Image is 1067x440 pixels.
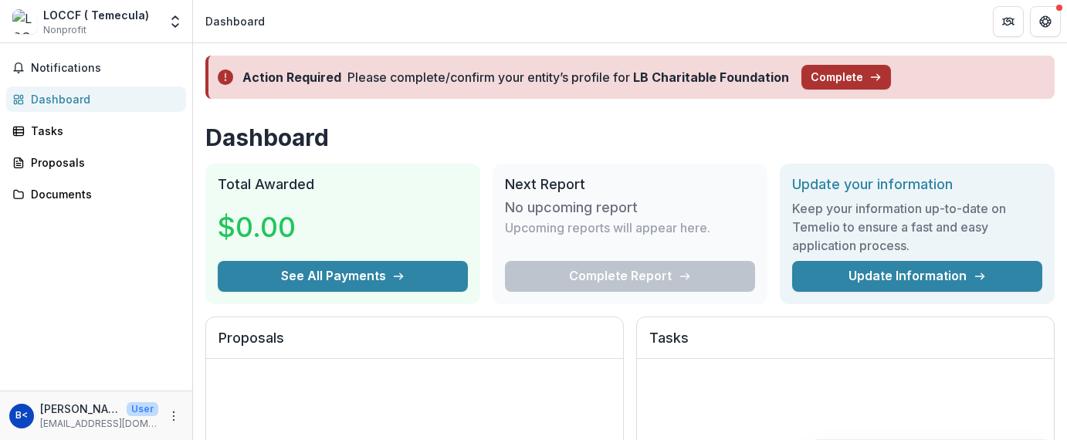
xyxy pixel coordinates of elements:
[1030,6,1061,37] button: Get Help
[6,118,186,144] a: Tasks
[6,86,186,112] a: Dashboard
[505,218,710,237] p: Upcoming reports will appear here.
[6,150,186,175] a: Proposals
[43,23,86,37] span: Nonprofit
[127,402,158,416] p: User
[792,176,1042,193] h2: Update your information
[205,13,265,29] div: Dashboard
[15,411,28,421] div: Bishop Manuel Barcelon <majezcaj@san.rr.com>
[218,206,334,248] h3: $0.00
[801,65,891,90] button: Complete
[43,7,149,23] div: LOCCF ( Temecula)
[164,6,186,37] button: Open entity switcher
[31,123,174,139] div: Tasks
[40,401,120,417] p: [PERSON_NAME] [PERSON_NAME] <[EMAIL_ADDRESS][DOMAIN_NAME]>
[31,91,174,107] div: Dashboard
[993,6,1024,37] button: Partners
[31,154,174,171] div: Proposals
[505,176,755,193] h2: Next Report
[6,56,186,80] button: Notifications
[31,62,180,75] span: Notifications
[792,261,1042,292] a: Update Information
[242,68,341,86] div: Action Required
[6,181,186,207] a: Documents
[218,261,468,292] button: See All Payments
[31,186,174,202] div: Documents
[649,330,1042,359] h2: Tasks
[40,417,158,431] p: [EMAIL_ADDRESS][DOMAIN_NAME]
[347,68,789,86] div: Please complete/confirm your entity’s profile for
[199,10,271,32] nav: breadcrumb
[633,69,789,85] strong: LB Charitable Foundation
[164,407,183,425] button: More
[205,124,1055,151] h1: Dashboard
[218,176,468,193] h2: Total Awarded
[12,9,37,34] img: LOCCF ( Temecula)
[218,330,611,359] h2: Proposals
[792,199,1042,255] h3: Keep your information up-to-date on Temelio to ensure a fast and easy application process.
[505,199,638,216] h3: No upcoming report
